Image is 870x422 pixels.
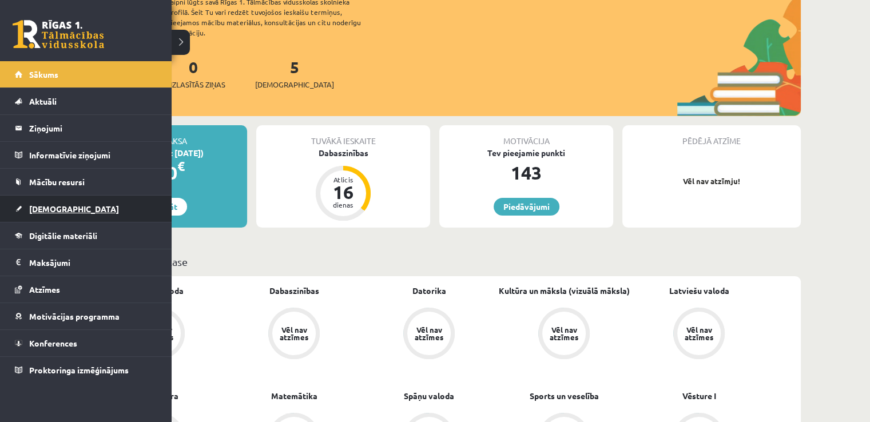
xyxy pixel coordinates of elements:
a: Digitālie materiāli [15,222,157,249]
div: Dabaszinības [256,147,430,159]
span: Atzīmes [29,284,60,294]
a: Vēl nav atzīmes [227,308,361,361]
div: dienas [326,201,360,208]
div: Tuvākā ieskaite [256,125,430,147]
a: Kultūra un māksla (vizuālā māksla) [499,285,630,297]
a: Vēl nav atzīmes [361,308,496,361]
div: Tev pieejamie punkti [439,147,613,159]
legend: Ziņojumi [29,115,157,141]
span: Mācību resursi [29,177,85,187]
div: Vēl nav atzīmes [278,326,310,341]
div: Pēdējā atzīme [622,125,801,147]
legend: Informatīvie ziņojumi [29,142,157,168]
span: Sākums [29,69,58,79]
span: Motivācijas programma [29,311,120,321]
a: Ziņojumi [15,115,157,141]
a: Rīgas 1. Tālmācības vidusskola [13,20,104,49]
span: € [177,158,185,174]
a: Proktoringa izmēģinājums [15,357,157,383]
a: Konferences [15,330,157,356]
div: Atlicis [326,176,360,183]
div: 16 [326,183,360,201]
a: Mācību resursi [15,169,157,195]
a: Datorika [412,285,446,297]
div: Vēl nav atzīmes [548,326,580,341]
div: Vēl nav atzīmes [413,326,445,341]
span: Digitālie materiāli [29,230,97,241]
a: Vēl nav atzīmes [631,308,766,361]
a: Vēl nav atzīmes [496,308,631,361]
a: [DEMOGRAPHIC_DATA] [15,196,157,222]
a: Sākums [15,61,157,87]
a: Dabaszinības [269,285,319,297]
span: Konferences [29,338,77,348]
span: [DEMOGRAPHIC_DATA] [255,79,334,90]
div: 143 [439,159,613,186]
a: Piedāvājumi [494,198,559,216]
p: Mācību plāns 10.b2 klase [73,254,796,269]
p: Vēl nav atzīmju! [628,176,795,187]
a: Spāņu valoda [404,390,454,402]
a: 5[DEMOGRAPHIC_DATA] [255,57,334,90]
a: Vēsture I [682,390,716,402]
a: Matemātika [271,390,317,402]
span: [DEMOGRAPHIC_DATA] [29,204,119,214]
a: Informatīvie ziņojumi [15,142,157,168]
a: Atzīmes [15,276,157,302]
a: Motivācijas programma [15,303,157,329]
span: Aktuāli [29,96,57,106]
span: Proktoringa izmēģinājums [29,365,129,375]
span: Neizlasītās ziņas [161,79,225,90]
a: Dabaszinības Atlicis 16 dienas [256,147,430,222]
a: Latviešu valoda [669,285,729,297]
a: 0Neizlasītās ziņas [161,57,225,90]
a: Sports un veselība [530,390,599,402]
div: Vēl nav atzīmes [683,326,715,341]
div: Motivācija [439,125,613,147]
a: Aktuāli [15,88,157,114]
legend: Maksājumi [29,249,157,276]
a: Maksājumi [15,249,157,276]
